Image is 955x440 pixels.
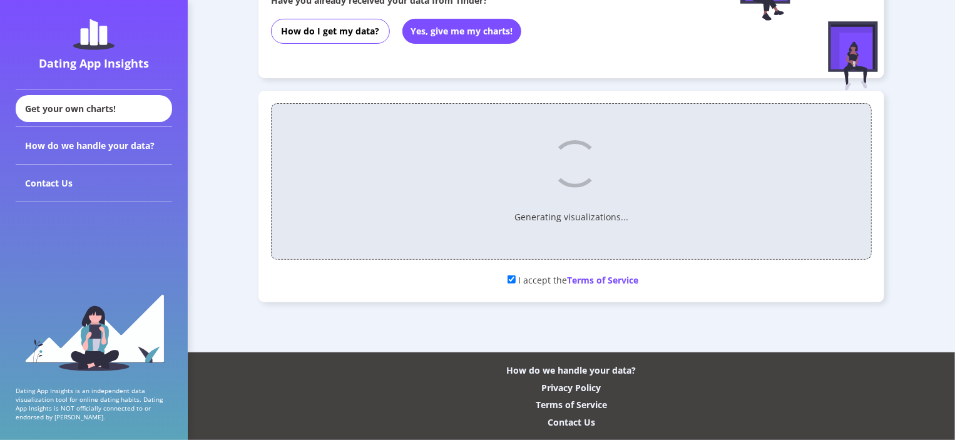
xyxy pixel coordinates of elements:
[548,416,595,428] div: Contact Us
[271,269,872,290] div: I accept the
[24,293,165,371] img: sidebar_girl.91b9467e.svg
[507,364,636,376] div: How do we handle your data?
[16,165,172,202] div: Contact Us
[402,19,521,44] button: Yes, give me my charts!
[16,127,172,165] div: How do we handle your data?
[73,19,115,50] img: dating-app-insights-logo.5abe6921.svg
[536,399,607,411] div: Terms of Service
[16,386,172,421] p: Dating App Insights is an independent data visualization tool for online dating habits. Dating Ap...
[828,21,878,91] img: female-figure-sitting.afd5d174.svg
[568,274,639,286] span: Terms of Service
[271,19,390,44] button: How do I get my data?
[16,95,172,122] div: Get your own charts!
[514,211,628,223] p: Generating visualizations...
[542,382,601,394] div: Privacy Policy
[19,56,169,71] div: Dating App Insights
